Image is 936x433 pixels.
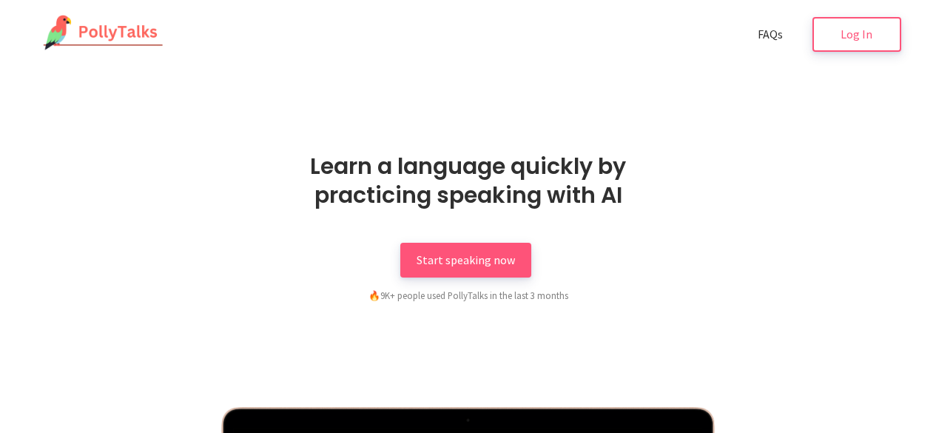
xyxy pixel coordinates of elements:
a: Log In [812,17,901,52]
div: 9K+ people used PollyTalks in the last 3 months [291,288,646,303]
span: fire [368,289,380,301]
a: Start speaking now [400,243,531,278]
h1: Learn a language quickly by practicing speaking with AI [265,152,672,209]
span: Log In [841,27,872,41]
span: FAQs [758,27,783,41]
img: PollyTalks Logo [36,15,164,52]
span: Start speaking now [417,252,515,267]
a: FAQs [741,17,799,52]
